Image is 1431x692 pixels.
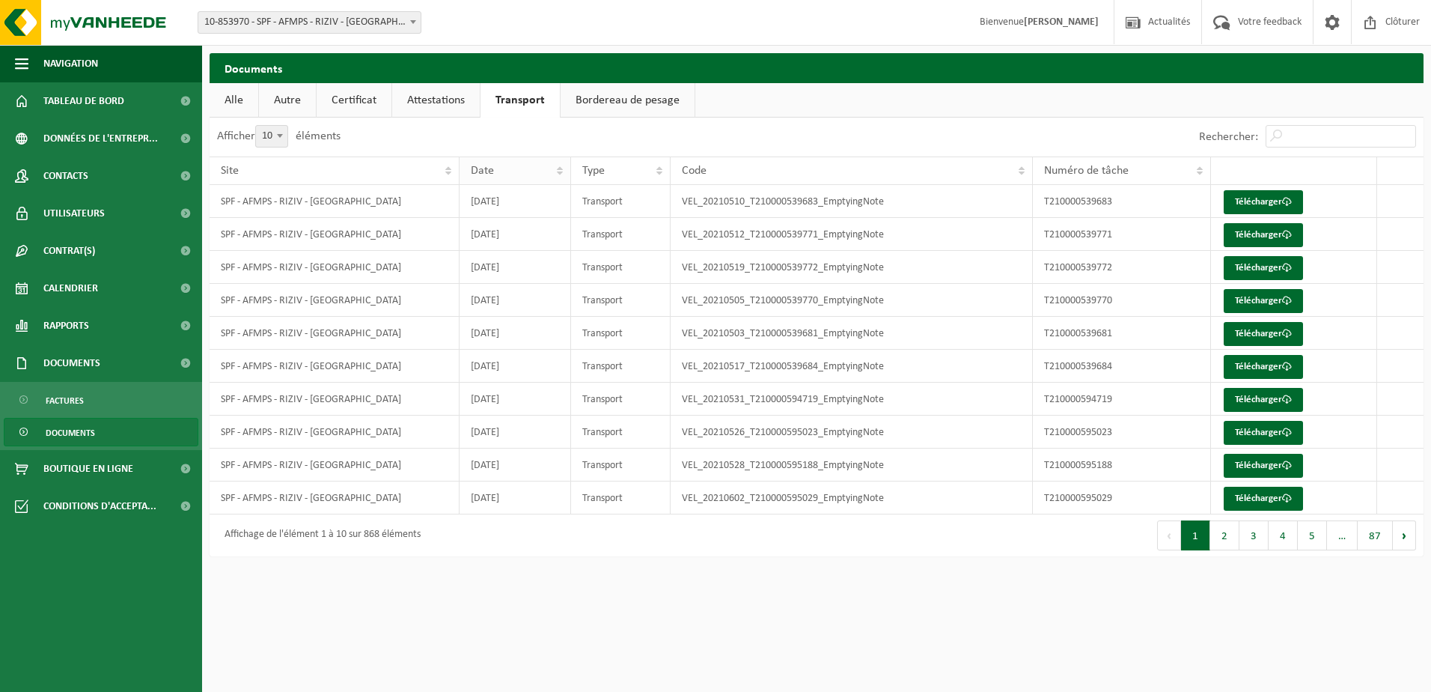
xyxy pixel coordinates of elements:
td: [DATE] [460,317,571,350]
td: SPF - AFMPS - RIZIV - [GEOGRAPHIC_DATA] [210,317,460,350]
span: Contacts [43,157,88,195]
td: [DATE] [460,185,571,218]
td: T210000539684 [1033,350,1211,383]
strong: [PERSON_NAME] [1024,16,1099,28]
span: Documents [46,419,95,447]
td: Transport [571,185,670,218]
td: Transport [571,317,670,350]
td: VEL_20210531_T210000594719_EmptyingNote [671,383,1033,416]
td: [DATE] [460,251,571,284]
td: T210000594719 [1033,383,1211,416]
span: Date [471,165,494,177]
a: Télécharger [1224,190,1303,214]
td: Transport [571,383,670,416]
span: 10 [255,125,288,148]
td: [DATE] [460,350,571,383]
a: Télécharger [1224,256,1303,280]
a: Autre [259,83,316,118]
td: SPF - AFMPS - RIZIV - [GEOGRAPHIC_DATA] [210,218,460,251]
td: VEL_20210528_T210000595188_EmptyingNote [671,449,1033,482]
span: Type [582,165,605,177]
a: Transport [480,83,560,118]
span: Données de l'entrepr... [43,120,158,157]
td: [DATE] [460,218,571,251]
span: Numéro de tâche [1044,165,1129,177]
td: VEL_20210519_T210000539772_EmptyingNote [671,251,1033,284]
span: Utilisateurs [43,195,105,232]
td: T210000595023 [1033,416,1211,449]
button: 4 [1269,520,1298,550]
td: Transport [571,284,670,317]
a: Télécharger [1224,322,1303,346]
span: Site [221,165,239,177]
button: 3 [1239,520,1269,550]
button: 5 [1298,520,1327,550]
td: Transport [571,350,670,383]
button: Next [1393,520,1416,550]
td: [DATE] [460,383,571,416]
span: Tableau de bord [43,82,124,120]
td: T210000539683 [1033,185,1211,218]
button: Previous [1157,520,1181,550]
span: Code [682,165,707,177]
td: VEL_20210526_T210000595023_EmptyingNote [671,416,1033,449]
span: Conditions d'accepta... [43,488,156,525]
td: T210000539772 [1033,251,1211,284]
label: Rechercher: [1199,131,1258,143]
a: Bordereau de pesage [561,83,695,118]
td: Transport [571,218,670,251]
a: Télécharger [1224,223,1303,247]
td: T210000539681 [1033,317,1211,350]
span: 10-853970 - SPF - AFMPS - RIZIV - BRUXELLES [198,11,421,34]
span: Rapports [43,307,89,345]
td: SPF - AFMPS - RIZIV - [GEOGRAPHIC_DATA] [210,251,460,284]
a: Télécharger [1224,355,1303,379]
td: [DATE] [460,482,571,515]
button: 87 [1358,520,1393,550]
td: SPF - AFMPS - RIZIV - [GEOGRAPHIC_DATA] [210,284,460,317]
td: VEL_20210512_T210000539771_EmptyingNote [671,218,1033,251]
td: Transport [571,251,670,284]
span: Navigation [43,45,98,82]
td: T210000595029 [1033,482,1211,515]
a: Certificat [317,83,391,118]
label: Afficher éléments [217,130,341,142]
td: [DATE] [460,416,571,449]
span: Documents [43,345,100,382]
a: Alle [210,83,258,118]
a: Télécharger [1224,289,1303,313]
td: SPF - AFMPS - RIZIV - [GEOGRAPHIC_DATA] [210,416,460,449]
td: VEL_20210503_T210000539681_EmptyingNote [671,317,1033,350]
td: [DATE] [460,284,571,317]
button: 2 [1210,520,1239,550]
td: Transport [571,416,670,449]
span: Factures [46,386,84,415]
td: SPF - AFMPS - RIZIV - [GEOGRAPHIC_DATA] [210,185,460,218]
h2: Documents [210,53,1424,82]
td: VEL_20210510_T210000539683_EmptyingNote [671,185,1033,218]
button: 1 [1181,520,1210,550]
td: SPF - AFMPS - RIZIV - [GEOGRAPHIC_DATA] [210,482,460,515]
span: … [1327,520,1358,550]
div: Affichage de l'élément 1 à 10 sur 868 éléments [217,522,421,549]
a: Télécharger [1224,454,1303,478]
a: Attestations [392,83,480,118]
td: SPF - AFMPS - RIZIV - [GEOGRAPHIC_DATA] [210,383,460,416]
td: SPF - AFMPS - RIZIV - [GEOGRAPHIC_DATA] [210,350,460,383]
span: Calendrier [43,270,98,307]
span: Contrat(s) [43,232,95,270]
td: T210000539770 [1033,284,1211,317]
td: SPF - AFMPS - RIZIV - [GEOGRAPHIC_DATA] [210,449,460,482]
td: VEL_20210602_T210000595029_EmptyingNote [671,482,1033,515]
td: T210000539771 [1033,218,1211,251]
td: Transport [571,482,670,515]
a: Télécharger [1224,388,1303,412]
a: Télécharger [1224,421,1303,445]
a: Télécharger [1224,487,1303,511]
td: [DATE] [460,449,571,482]
td: VEL_20210505_T210000539770_EmptyingNote [671,284,1033,317]
td: T210000595188 [1033,449,1211,482]
span: 10 [256,126,287,147]
td: Transport [571,449,670,482]
a: Factures [4,386,198,414]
